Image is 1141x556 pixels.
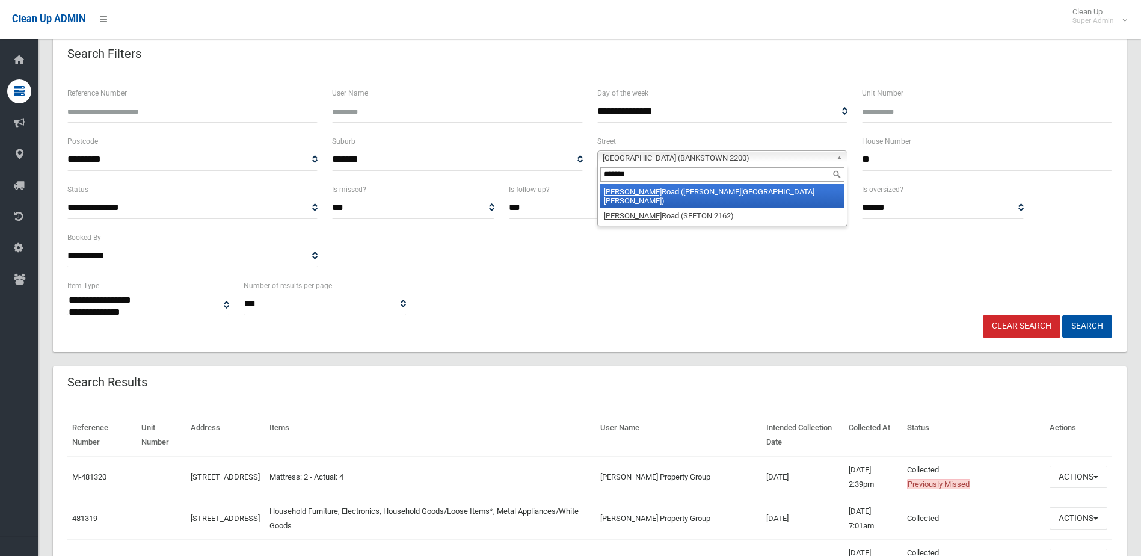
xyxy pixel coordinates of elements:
[332,135,355,148] label: Suburb
[761,456,844,498] td: [DATE]
[265,456,595,498] td: Mattress: 2 - Actual: 4
[862,135,911,148] label: House Number
[137,415,186,456] th: Unit Number
[244,279,332,292] label: Number of results per page
[902,456,1045,498] td: Collected
[12,13,85,25] span: Clean Up ADMIN
[72,472,106,481] a: M-481320
[983,315,1060,338] a: Clear Search
[1072,16,1114,25] small: Super Admin
[1062,315,1112,338] button: Search
[862,183,903,196] label: Is oversized?
[600,184,844,208] li: Road ([PERSON_NAME][GEOGRAPHIC_DATA][PERSON_NAME])
[844,456,903,498] td: [DATE] 2:39pm
[53,42,156,66] header: Search Filters
[1045,415,1112,456] th: Actions
[1050,466,1107,488] button: Actions
[604,187,662,196] em: [PERSON_NAME]
[603,151,831,165] span: [GEOGRAPHIC_DATA] (BANKSTOWN 2200)
[604,211,662,220] em: [PERSON_NAME]
[332,183,366,196] label: Is missed?
[67,135,98,148] label: Postcode
[595,415,761,456] th: User Name
[844,415,903,456] th: Collected At
[67,279,99,292] label: Item Type
[761,415,844,456] th: Intended Collection Date
[265,498,595,539] td: Household Furniture, Electronics, Household Goods/Loose Items*, Metal Appliances/White Goods
[597,135,616,148] label: Street
[265,415,595,456] th: Items
[53,371,162,394] header: Search Results
[1066,7,1126,25] span: Clean Up
[595,456,761,498] td: [PERSON_NAME] Property Group
[332,87,368,100] label: User Name
[1050,507,1107,530] button: Actions
[862,87,903,100] label: Unit Number
[67,183,88,196] label: Status
[67,415,137,456] th: Reference Number
[67,87,127,100] label: Reference Number
[844,498,903,539] td: [DATE] 7:01am
[902,415,1045,456] th: Status
[67,231,101,244] label: Booked By
[191,514,260,523] a: [STREET_ADDRESS]
[72,514,97,523] a: 481319
[186,415,265,456] th: Address
[597,87,648,100] label: Day of the week
[902,498,1045,539] td: Collected
[761,498,844,539] td: [DATE]
[191,472,260,481] a: [STREET_ADDRESS]
[907,479,970,489] span: Previously Missed
[509,183,550,196] label: Is follow up?
[600,208,844,223] li: Road (SEFTON 2162)
[595,498,761,539] td: [PERSON_NAME] Property Group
